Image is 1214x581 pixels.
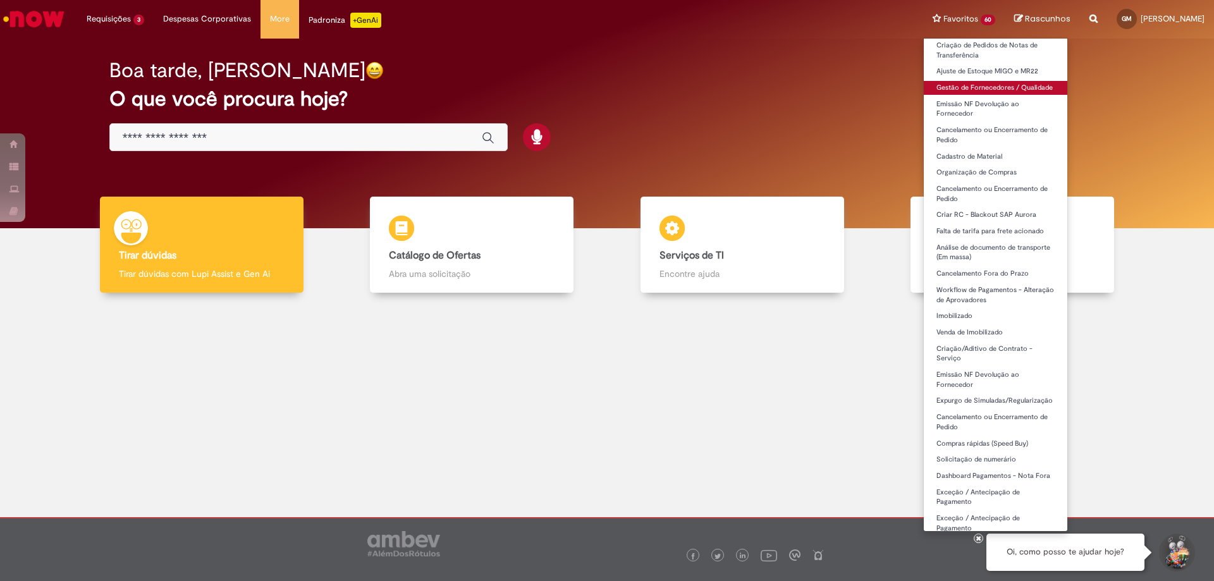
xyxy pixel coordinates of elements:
[924,437,1067,451] a: Compras rápidas (Speed Buy)
[87,13,131,25] span: Requisições
[943,13,978,25] span: Favoritos
[924,39,1067,62] a: Criação de Pedidos de Notas de Transferência
[270,13,290,25] span: More
[924,469,1067,483] a: Dashboard Pagamentos - Nota Fora
[924,368,1067,391] a: Emissão NF Devolução ao Fornecedor
[309,13,381,28] div: Padroniza
[924,486,1067,509] a: Exceção / Antecipação de Pagamento
[1025,13,1070,25] span: Rascunhos
[659,249,724,262] b: Serviços de TI
[1157,534,1195,572] button: Iniciar Conversa de Suporte
[1,6,66,32] img: ServiceNow
[923,38,1068,532] ul: Favoritos
[1014,13,1070,25] a: Rascunhos
[812,549,824,561] img: logo_footer_naosei.png
[1122,15,1132,23] span: GM
[109,59,365,82] h2: Boa tarde, [PERSON_NAME]
[924,394,1067,408] a: Expurgo de Simuladas/Regularização
[389,267,555,280] p: Abra uma solicitação
[659,267,825,280] p: Encontre ajuda
[924,224,1067,238] a: Falta de tarifa para frete acionado
[924,410,1067,434] a: Cancelamento ou Encerramento de Pedido
[365,61,384,80] img: happy-face.png
[163,13,251,25] span: Despesas Corporativas
[924,326,1067,339] a: Venda de Imobilizado
[714,553,721,560] img: logo_footer_twitter.png
[109,88,1105,110] h2: O que você procura hoje?
[1141,13,1205,24] span: [PERSON_NAME]
[66,197,337,293] a: Tirar dúvidas Tirar dúvidas com Lupi Assist e Gen Ai
[924,81,1067,95] a: Gestão de Fornecedores / Qualidade
[119,267,285,280] p: Tirar dúvidas com Lupi Assist e Gen Ai
[761,547,777,563] img: logo_footer_youtube.png
[924,208,1067,222] a: Criar RC - Blackout SAP Aurora
[924,283,1067,307] a: Workflow de Pagamentos - Alteração de Aprovadores
[924,64,1067,78] a: Ajuste de Estoque MIGO e MR22
[924,267,1067,281] a: Cancelamento Fora do Prazo
[690,553,696,560] img: logo_footer_facebook.png
[924,241,1067,264] a: Análise de documento de transporte (Em massa)
[607,197,878,293] a: Serviços de TI Encontre ajuda
[789,549,800,561] img: logo_footer_workplace.png
[924,342,1067,365] a: Criação/Aditivo de Contrato - Serviço
[337,197,608,293] a: Catálogo de Ofertas Abra uma solicitação
[924,511,1067,535] a: Exceção / Antecipação de Pagamento
[119,249,176,262] b: Tirar dúvidas
[986,534,1144,571] div: Oi, como posso te ajudar hoje?
[350,13,381,28] p: +GenAi
[740,553,746,560] img: logo_footer_linkedin.png
[924,166,1067,180] a: Organização de Compras
[981,15,995,25] span: 60
[924,123,1067,147] a: Cancelamento ou Encerramento de Pedido
[924,150,1067,164] a: Cadastro de Material
[389,249,481,262] b: Catálogo de Ofertas
[878,197,1148,293] a: Base de Conhecimento Consulte e aprenda
[924,309,1067,323] a: Imobilizado
[924,182,1067,205] a: Cancelamento ou Encerramento de Pedido
[924,97,1067,121] a: Emissão NF Devolução ao Fornecedor
[367,531,440,556] img: logo_footer_ambev_rotulo_gray.png
[924,453,1067,467] a: Solicitação de numerário
[133,15,144,25] span: 3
